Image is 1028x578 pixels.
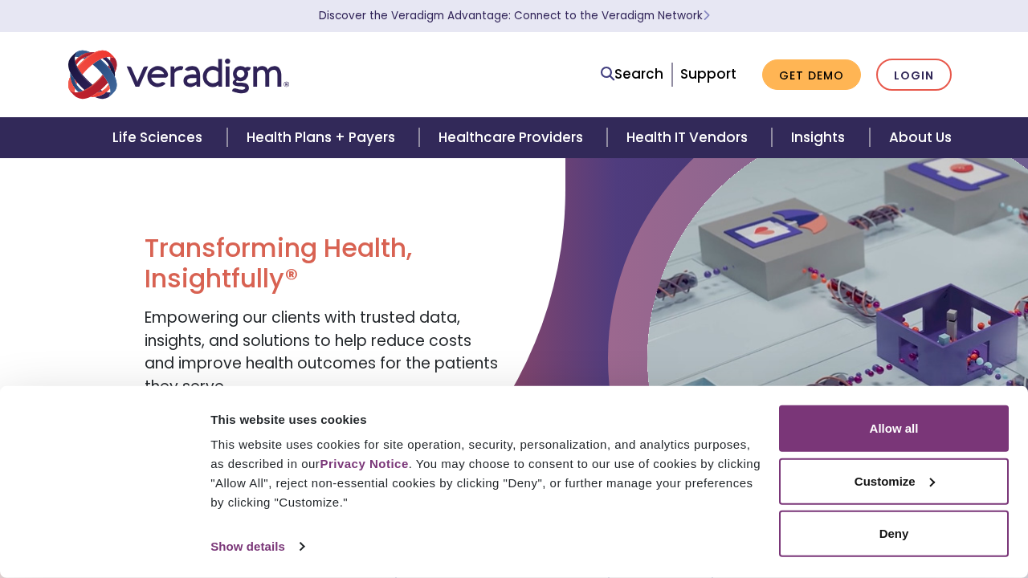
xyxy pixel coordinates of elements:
a: Support [680,64,736,83]
span: Empowering our clients with trusted data, insights, and solutions to help reduce costs and improv... [145,307,498,397]
a: Privacy Notice [320,457,408,470]
a: About Us [870,117,971,158]
button: Allow all [779,405,1009,452]
a: Get Demo [762,59,861,91]
button: Deny [779,511,1009,557]
a: Show details [210,535,304,559]
div: This website uses cookies for site operation, security, personalization, and analytics purposes, ... [210,435,761,512]
h1: Transforming Health, Insightfully® [145,233,502,295]
button: Customize [779,458,1009,504]
a: Login [876,59,952,92]
img: Veradigm logo [68,48,289,101]
a: Health Plans + Payers [227,117,419,158]
div: This website uses cookies [210,409,761,429]
a: Health IT Vendors [607,117,772,158]
a: Healthcare Providers [419,117,607,158]
a: Life Sciences [93,117,226,158]
a: Insights [772,117,869,158]
a: Search [601,63,663,85]
span: Learn More [703,8,710,23]
a: Discover the Veradigm Advantage: Connect to the Veradigm NetworkLearn More [319,8,710,23]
